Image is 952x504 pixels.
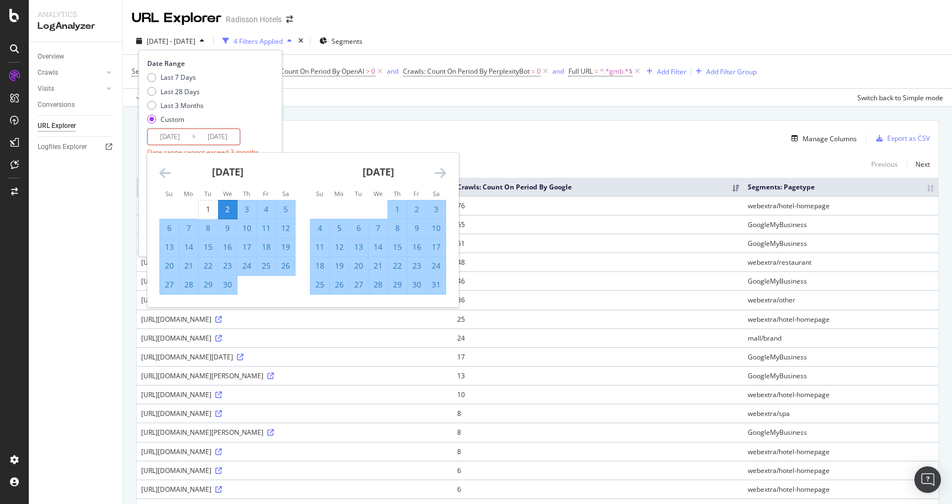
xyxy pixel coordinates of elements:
div: Last 3 Months [161,101,204,110]
td: Selected. Friday, April 18, 2025 [257,238,276,256]
td: Selected. Monday, April 21, 2025 [179,256,199,275]
td: webextra/spa [743,404,938,423]
td: Selected. Saturday, May 17, 2025 [427,238,446,256]
div: Conversions [38,99,75,111]
td: Selected. Saturday, April 26, 2025 [276,256,296,275]
td: GoogleMyBusiness [743,271,938,290]
div: Switch back to Simple mode [857,93,943,102]
td: Selected. Friday, May 2, 2025 [407,200,427,219]
td: webextra/hotel-homepage [743,461,938,480]
div: [URL][DOMAIN_NAME][DATE] [141,276,448,286]
td: Selected. Saturday, May 31, 2025 [427,275,446,294]
small: Fr [413,189,420,198]
div: 10 [237,223,256,234]
div: 12 [330,241,349,253]
div: 31 [427,279,446,290]
td: Selected. Monday, April 28, 2025 [179,275,199,294]
span: Segments: Resource Page [132,66,212,76]
small: Sa [433,189,439,198]
small: Su [165,189,173,198]
div: 19 [330,260,349,271]
div: 21 [369,260,387,271]
td: Selected. Thursday, May 15, 2025 [388,238,407,256]
span: Crawls: Count On Period By PerplexityBot [403,66,530,76]
div: 22 [199,260,218,271]
div: 5 [330,223,349,234]
td: Selected. Wednesday, May 14, 2025 [369,238,388,256]
small: We [223,189,232,198]
small: Tu [355,189,362,198]
td: Selected. Monday, May 12, 2025 [330,238,349,256]
div: [URL][DOMAIN_NAME] [141,295,448,305]
th: Full URL: activate to sort column ascending [137,178,453,196]
td: Selected. Tuesday, May 20, 2025 [349,256,369,275]
div: Move forward to switch to the next month. [434,166,446,180]
td: 8 [453,423,744,441]
div: 3 [237,204,256,215]
div: 26 [276,260,295,271]
small: We [374,189,382,198]
div: arrow-right-arrow-left [286,16,293,23]
div: Add Filter Group [706,67,757,76]
div: Crawls [38,67,58,79]
div: [URL][DOMAIN_NAME] [141,409,448,418]
td: Selected. Monday, May 5, 2025 [330,219,349,238]
small: Mo [184,189,193,198]
td: Selected. Wednesday, April 16, 2025 [218,238,237,256]
div: 18 [311,260,329,271]
div: Radisson Hotels [226,14,282,25]
button: Apply [132,89,164,106]
td: 46 [453,271,744,290]
div: 11 [311,241,329,253]
div: Last 28 Days [147,87,204,96]
div: Last 7 Days [147,73,204,82]
div: Date range cannot exceed 3 months [147,147,271,157]
div: [URL][DOMAIN_NAME] [141,315,448,324]
td: 17 [453,347,744,366]
td: Selected. Thursday, May 1, 2025 [388,200,407,219]
small: Th [394,189,401,198]
td: 8 [453,442,744,461]
td: Selected. Thursday, May 8, 2025 [388,219,407,238]
div: [URL][DOMAIN_NAME][PERSON_NAME] [141,371,448,380]
a: Logfiles Explorer [38,141,115,153]
strong: [DATE] [363,165,394,178]
td: 36 [453,290,744,309]
a: Overview [38,51,115,63]
div: 8 [388,223,407,234]
div: URL Explorer [132,9,221,28]
td: Selected. Friday, April 25, 2025 [257,256,276,275]
td: 76 [453,196,744,215]
td: Selected. Tuesday, April 15, 2025 [199,238,218,256]
div: 19 [276,241,295,253]
div: 20 [349,260,368,271]
span: Full URL [568,66,593,76]
td: 10 [453,385,744,404]
div: Last 3 Months [147,101,204,110]
a: URL Explorer [38,120,115,132]
span: > [366,66,370,76]
td: Selected. Monday, May 19, 2025 [330,256,349,275]
div: 7 [179,223,198,234]
div: and [552,66,564,76]
td: Selected. Friday, April 4, 2025 [257,200,276,219]
td: Selected. Sunday, April 27, 2025 [160,275,179,294]
button: Export as CSV [872,130,930,147]
td: Selected. Saturday, May 24, 2025 [427,256,446,275]
div: Add Filter [657,67,686,76]
td: webextra/hotel-homepage [743,196,938,215]
td: Selected. Thursday, April 10, 2025 [237,219,257,238]
strong: [DATE] [212,165,244,178]
div: Manage Columns [803,134,857,143]
div: Open Intercom Messenger [914,466,941,493]
button: and [387,66,399,76]
td: webextra/hotel-homepage [743,385,938,404]
div: 2 [407,204,426,215]
td: GoogleMyBusiness [743,215,938,234]
div: 4 Filters Applied [234,37,283,46]
td: Selected. Tuesday, April 8, 2025 [199,219,218,238]
td: 55 [453,215,744,234]
td: Selected. Thursday, May 22, 2025 [388,256,407,275]
td: Selected. Monday, May 26, 2025 [330,275,349,294]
